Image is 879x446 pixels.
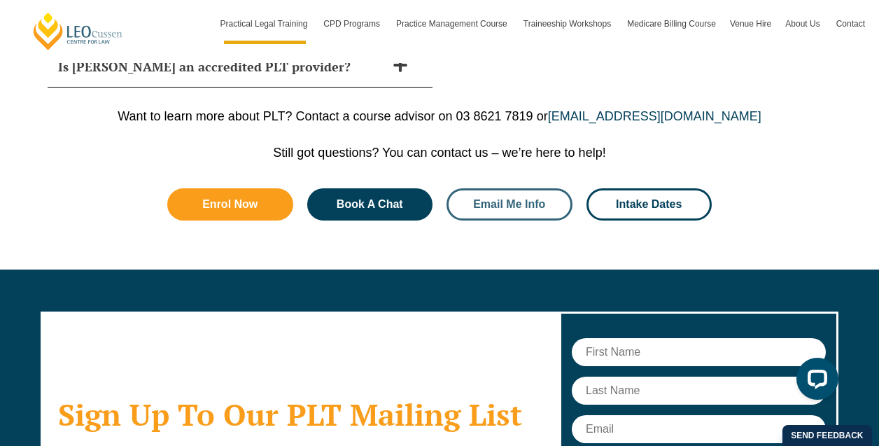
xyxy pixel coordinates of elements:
p: Want to learn more about PLT? Contact a course advisor on 03 8621 7819 or [41,109,838,124]
a: Intake Dates [586,188,712,221]
h2: Sign Up To Our PLT Mailing List [58,397,542,432]
span: Email Me Info [473,199,545,210]
span: Is [PERSON_NAME] an accredited PLT provider? [58,57,386,76]
input: Last Name [572,377,826,405]
a: [PERSON_NAME] Centre for Law [31,11,125,51]
span: Intake Dates [616,199,682,210]
a: Book A Chat [307,188,433,221]
span: Enrol Now [202,199,258,210]
a: Contact [829,4,872,44]
a: Practice Management Course [389,4,516,44]
a: About Us [778,4,829,44]
iframe: LiveChat chat widget [785,352,844,411]
input: Email [572,415,826,443]
a: Practical Legal Training [213,4,317,44]
a: Traineeship Workshops [516,4,620,44]
a: Enrol Now [167,188,293,221]
input: First Name [572,338,826,366]
a: [EMAIL_ADDRESS][DOMAIN_NAME] [548,109,761,123]
p: Still got questions? You can contact us – we’re here to help! [41,145,838,160]
a: Medicare Billing Course [620,4,723,44]
span: Book A Chat [337,199,403,210]
a: Email Me Info [446,188,572,221]
a: Venue Hire [723,4,778,44]
a: CPD Programs [316,4,389,44]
